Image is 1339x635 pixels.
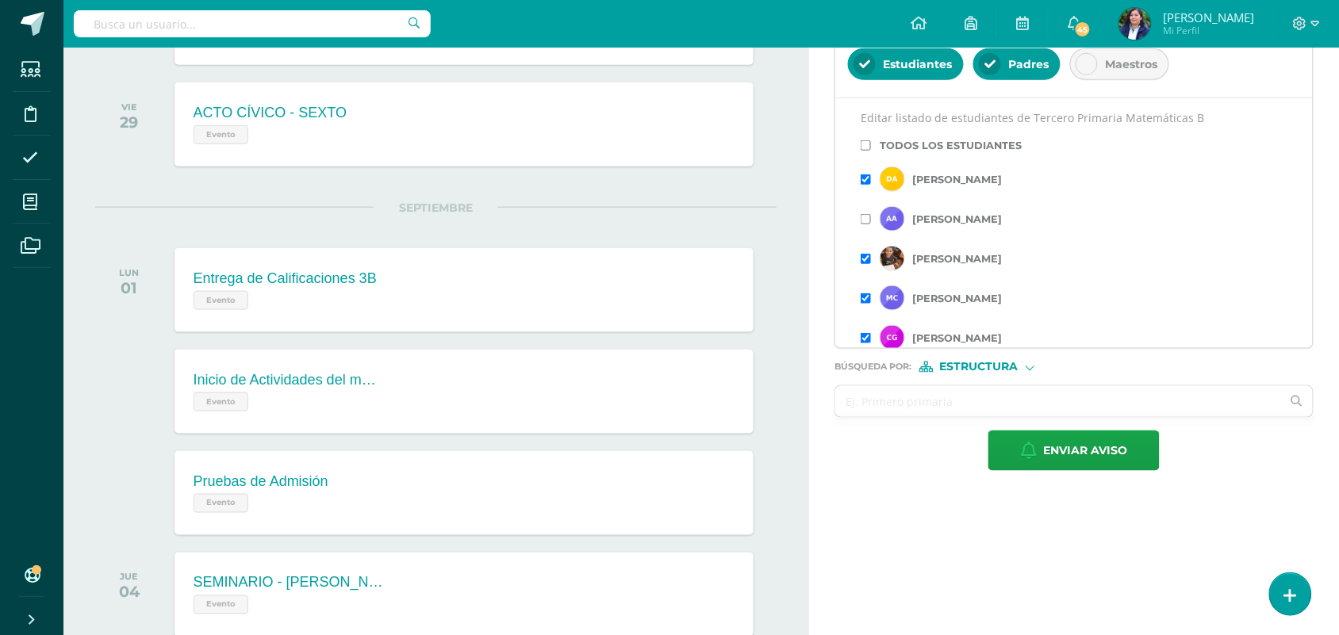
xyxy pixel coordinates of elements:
span: Maestros [1105,57,1157,71]
img: student [881,247,904,270]
div: LUN [119,267,139,278]
div: Pruebas de Admisión [194,473,328,490]
img: cc393a5ce9805ad72d48e0f4d9f74595.png [1119,8,1151,40]
span: Mi Perfil [1163,24,1254,37]
label: [PERSON_NAME] [913,174,1003,186]
span: Evento [194,291,248,310]
label: [PERSON_NAME] [913,293,1003,304]
div: Entrega de Calificaciones 3B [194,270,377,287]
div: 01 [119,278,139,297]
span: Estudiantes [883,57,952,71]
span: [PERSON_NAME] [1163,10,1254,25]
span: Evento [194,392,248,411]
img: student [881,286,904,310]
input: Busca un usuario... [74,10,431,37]
img: student [881,326,904,350]
span: 45 [1074,21,1092,38]
span: Búsqueda por : [834,362,911,371]
span: Padres [1008,57,1049,71]
div: Inicio de Actividades del mes patrio [194,372,384,388]
div: VIE [120,101,138,113]
label: [PERSON_NAME] [913,332,1003,344]
div: SEMINARIO - [PERSON_NAME] a Dirección - Asistencia Obligatoria [194,575,384,591]
div: JUE [119,572,140,583]
span: Enviar aviso [1043,431,1127,470]
span: Evento [194,125,248,144]
div: 29 [120,113,138,132]
div: ACTO CÍVICO - SEXTO [194,105,347,121]
div: [object Object] [919,361,1038,373]
label: [PERSON_NAME] [913,213,1003,225]
label: Todos los estudiantes [881,140,1022,151]
span: Estructura [940,362,1019,371]
span: SEPTIEMBRE [374,201,498,215]
span: Evento [194,494,248,513]
img: student [881,207,904,231]
div: 04 [119,583,140,602]
label: [PERSON_NAME] [913,253,1003,265]
button: Enviar aviso [988,430,1160,471]
p: Editar listado de estudiantes de Tercero Primaria Matemáticas B [861,111,1287,125]
span: Evento [194,595,248,614]
img: student [881,167,904,191]
input: Ej. Primero primaria [835,386,1281,417]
